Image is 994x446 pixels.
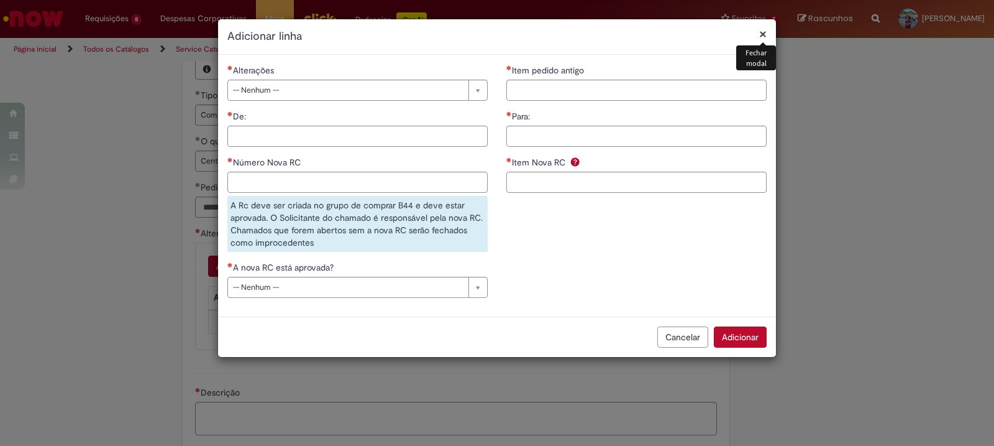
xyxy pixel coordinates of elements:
span: Necessários [506,65,512,70]
input: De: [227,126,488,147]
input: Para: [506,126,767,147]
div: Fechar modal [736,45,776,70]
span: Item pedido antigo [512,65,586,76]
span: -- Nenhum -- [233,277,462,297]
button: Cancelar [657,327,708,348]
span: A nova RC está aprovada? [233,262,336,273]
span: Número Nova RC [233,157,303,168]
span: -- Nenhum -- [233,80,462,100]
span: Para: [512,111,532,122]
span: Alterações [233,65,276,76]
span: De: [233,111,248,122]
span: Necessários [227,157,233,162]
span: Necessários [227,65,233,70]
span: Necessários [227,262,233,267]
input: Item pedido antigo [506,80,767,101]
span: Necessários [506,157,512,162]
span: Necessários [227,111,233,116]
input: Item Nova RC [506,172,767,193]
span: Item Nova RC [512,157,568,168]
h2: Adicionar linha [227,29,767,45]
button: Adicionar [714,327,767,348]
button: Fechar modal [759,27,767,40]
span: Ajuda para Item Nova RC [568,157,583,167]
div: A Rc deve ser criada no grupo de comprar B44 e deve estar aprovada. O Solicitante do chamado é re... [227,196,488,252]
input: Número Nova RC [227,172,488,193]
span: Necessários [506,111,512,116]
